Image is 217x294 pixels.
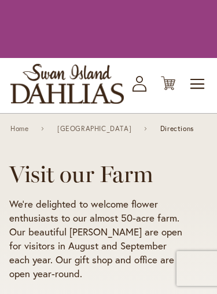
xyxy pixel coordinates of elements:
[9,160,185,188] h1: Visit our Farm
[57,125,131,133] a: [GEOGRAPHIC_DATA]
[10,125,28,133] a: Home
[10,64,124,104] a: store logo
[160,125,194,133] span: Directions
[9,197,185,281] p: We're delighted to welcome flower enthusiasts to our almost 50-acre farm. Our beautiful [PERSON_N...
